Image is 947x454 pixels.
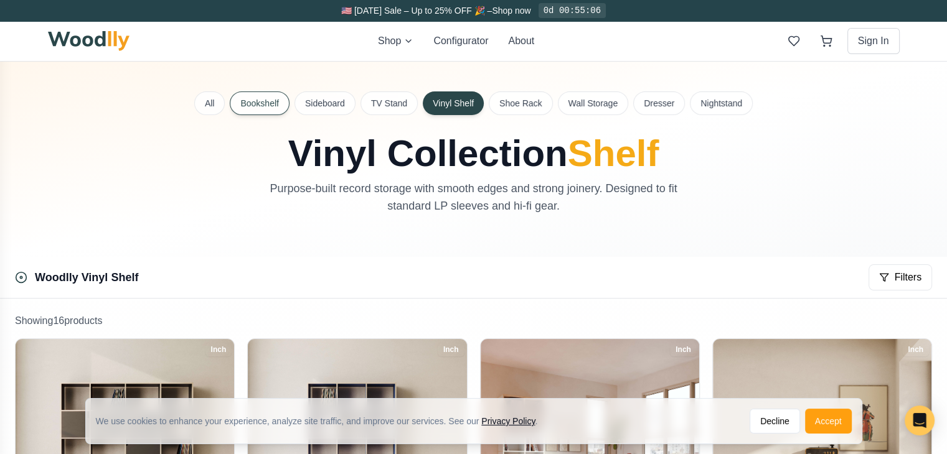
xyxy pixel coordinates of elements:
p: Showing 16 product s [15,313,932,328]
button: About [508,34,534,49]
button: TV Stand [360,91,418,115]
button: Bookshelf [230,91,289,115]
div: Inch [902,343,929,356]
button: Vinyl Shelf [423,91,484,115]
button: All [194,91,225,115]
button: Filters [869,264,932,290]
span: Filters [894,270,921,285]
h1: Vinyl Collection [195,135,753,172]
div: 0d 00:55:06 [539,3,606,18]
div: Open Intercom Messenger [905,405,935,435]
button: Dresser [633,91,685,115]
button: Configurator [433,34,488,49]
button: Sign In [847,28,900,54]
button: Wall Storage [558,91,629,115]
button: Nightstand [690,91,753,115]
a: Woodlly Vinyl Shelf [35,271,138,284]
button: Shop [378,34,413,49]
button: Accept [805,409,852,433]
button: Shoe Rack [489,91,552,115]
a: Privacy Policy [481,416,535,426]
p: Purpose-built record storage with smooth edges and strong joinery. Designed to fit standard LP sl... [265,180,683,215]
a: Shop now [492,6,530,16]
button: Sideboard [294,91,356,115]
button: Decline [750,409,800,433]
div: Inch [438,343,464,356]
div: Inch [670,343,697,356]
img: Woodlly [48,31,130,51]
span: 🇺🇸 [DATE] Sale – Up to 25% OFF 🎉 – [341,6,492,16]
div: Inch [205,343,232,356]
div: We use cookies to enhance your experience, analyze site traffic, and improve our services. See our . [96,415,548,427]
span: Shelf [568,132,659,174]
